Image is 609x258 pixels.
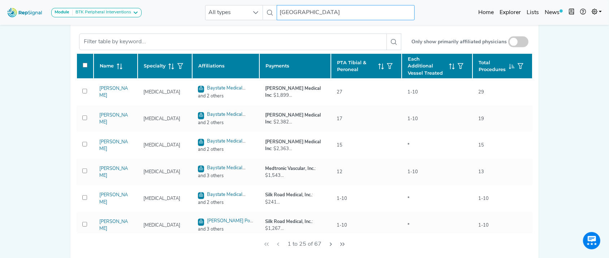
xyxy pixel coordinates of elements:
[332,169,347,175] div: 12
[194,93,258,100] span: and 2 others
[139,142,185,149] div: [MEDICAL_DATA]
[475,5,497,20] a: Home
[198,166,246,179] a: Baystate Medical Practices, INC
[403,169,422,175] div: 1-10
[194,146,258,153] span: and 2 others
[194,172,258,179] span: and 3 others
[99,193,128,204] a: [PERSON_NAME]
[265,166,315,171] strong: Medtronic Vascular, Inc.
[337,237,348,251] button: Last Page
[139,195,185,202] div: [MEDICAL_DATA]
[194,226,258,233] span: and 3 others
[194,119,258,126] span: and 2 others
[144,62,165,69] span: Specialty
[474,89,488,96] div: 29
[332,195,351,202] div: 1-10
[408,56,446,76] span: Each Additional Vessel Treated
[99,140,128,151] a: [PERSON_NAME]
[337,59,375,73] span: PTA Tibial & Peroneal
[265,113,321,124] strong: [PERSON_NAME] Medical Inc
[332,89,347,96] div: 27
[198,86,246,99] a: Baystate Medical Practices, INC
[265,218,325,232] div: : $1,267
[332,222,351,229] div: 1-10
[139,89,185,96] div: [MEDICAL_DATA]
[265,62,289,69] span: Payments
[265,86,321,98] strong: [PERSON_NAME] Medical Inc
[285,237,324,251] span: 1 to 25 of 67
[265,85,325,99] div: : $1,899
[99,166,128,178] a: [PERSON_NAME]
[139,115,185,122] div: [MEDICAL_DATA]
[411,38,507,46] small: Only show primarily affiliated physicians
[403,115,422,122] div: 1-10
[265,165,325,179] div: : $1,543
[198,112,246,125] a: Baystate Medical Practices, INC
[497,5,524,20] a: Explorer
[51,8,142,17] button: ModuleBTK Peripheral Interventions
[265,219,312,224] strong: Silk Road Medical, Inc.
[79,34,387,50] input: Filter table by keyword...
[332,115,347,122] div: 17
[139,169,185,175] div: [MEDICAL_DATA]
[100,62,114,69] span: Name
[99,219,128,231] a: [PERSON_NAME]
[566,5,577,20] button: Intel Book
[194,199,258,206] span: and 2 others
[198,192,246,205] a: Baystate Medical Practices, INC
[325,237,337,251] button: Next Page
[265,192,325,205] div: : $241
[403,89,422,96] div: 1-10
[198,62,225,69] span: Affiliations
[474,222,493,229] div: 1-10
[198,219,254,239] a: [PERSON_NAME] Post Acute Care Physicians of the [GEOGRAPHIC_DATA]
[99,86,128,98] a: [PERSON_NAME]
[99,113,128,124] a: [PERSON_NAME]
[542,5,566,20] a: News
[474,115,488,122] div: 19
[265,139,325,152] div: : $2,363
[474,142,488,149] div: 15
[139,222,185,229] div: [MEDICAL_DATA]
[479,59,506,73] span: Total Procedures
[265,140,321,151] strong: [PERSON_NAME] Medical Inc
[474,169,488,175] div: 13
[332,142,347,149] div: 15
[198,139,246,152] a: Baystate Medical Practices, INC
[524,5,542,20] a: Lists
[265,193,312,197] strong: Silk Road Medical, Inc.
[73,10,131,16] div: BTK Peripheral Interventions
[55,10,69,14] strong: Module
[265,112,325,126] div: : $2,382
[277,5,415,20] input: Search a physician or facility
[474,195,493,202] div: 1-10
[206,5,249,20] span: All types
